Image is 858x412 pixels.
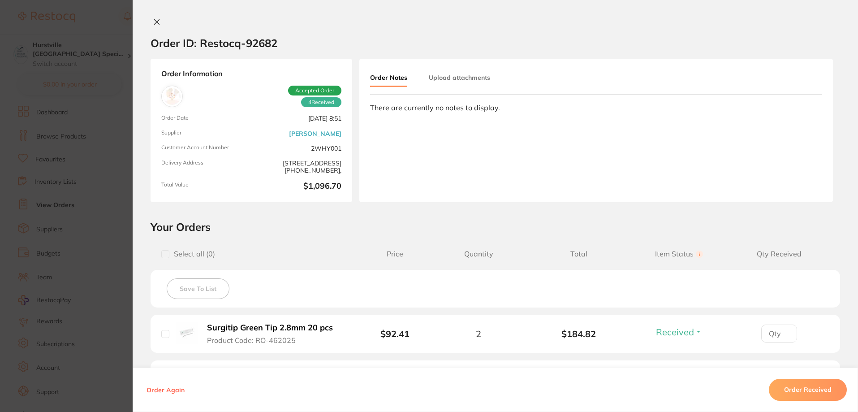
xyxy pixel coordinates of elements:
span: Total Value [161,182,248,191]
b: $92.41 [380,328,410,339]
input: Qty [761,325,797,343]
button: Order Again [144,386,187,394]
button: Order Notes [370,69,407,87]
a: [PERSON_NAME] [289,130,341,137]
span: Received [656,326,694,338]
img: Surgitip Green Tip 2.8mm 20 pcs [176,322,198,343]
span: Qty Received [729,250,829,258]
button: Received [653,326,705,338]
span: 2 [476,329,481,339]
strong: Order Information [161,69,341,78]
span: Total [529,250,629,258]
span: Received [301,97,341,107]
button: Save To List [167,278,229,299]
span: Order Date [161,115,248,122]
span: Price [362,250,428,258]
span: [DATE] 8:51 [255,115,341,122]
b: $1,096.70 [255,182,341,191]
span: [STREET_ADDRESS][PHONE_NUMBER], [255,160,341,174]
span: Item Status [629,250,729,258]
span: Customer Account Number [161,144,248,152]
b: Surgitip Green Tip 2.8mm 20 pcs [207,323,333,333]
h2: Your Orders [151,220,840,234]
b: $184.82 [529,329,629,339]
button: Order Received [769,379,847,401]
button: Surgitip Green Tip 2.8mm 20 pcs Product Code: RO-462025 [204,323,343,345]
div: There are currently no notes to display. [370,104,822,112]
span: Accepted Order [288,86,341,95]
span: Delivery Address [161,160,248,174]
span: Quantity [428,250,529,258]
button: LIGNOSPAN 2% Special 1:80000 [MEDICAL_DATA] 2.2ml 2xBox 50 Blue Product Code: SP-4036-100 [205,368,349,408]
img: Henry Schein Halas [164,88,181,105]
span: Select all ( 0 ) [169,250,215,258]
h2: Order ID: Restocq- 92682 [151,36,277,50]
span: Product Code: RO-462025 [207,336,296,344]
span: 2WHY001 [255,144,341,152]
span: Supplier [161,130,248,137]
button: Upload attachments [429,69,490,86]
